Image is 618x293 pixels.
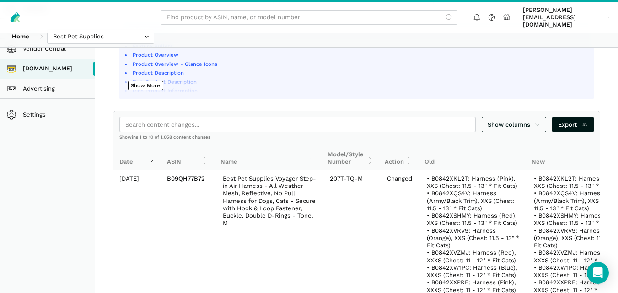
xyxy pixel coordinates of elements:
span: • B0842XXPRF: Harness (Pink), XXXS (Chest: 11 - 12" * Fit Cats) [427,279,517,293]
span: Show columns [488,120,541,129]
input: Best Pet Supplies [47,29,154,44]
span: • B0842XVZMJ: Harness (Red), XXXS (Chest: 11 - 12" * Fit Cats) [427,249,517,263]
a: Home [6,29,35,44]
li: Product Overview - Glance Icons [131,60,588,68]
a: Show columns [482,117,547,132]
span: Export [558,120,588,129]
li: Rich Product Information [131,87,588,94]
a: [PERSON_NAME][EMAIL_ADDRESS][DOMAIN_NAME] [520,5,613,30]
li: Rich Product Description [131,78,588,85]
div: Open Intercom Messenger [587,262,609,284]
span: • B0842XW1PC: Harness (Blue), XXXS (Chest: 11 - 12" * Fit Cats) [427,264,519,278]
th: Model/Style Number: activate to sort column ascending [322,146,379,170]
span: • B0842XVRV9: Harness (Orange), XXS (Chest: 11.5 - 13" * Fit Cats) [427,227,521,249]
span: • B0842XSHMY: Harness (Red), XXS (Chest: 11.5 - 13" * Fit Cats) [427,212,518,226]
span: • B0842XKL2T: Harness (Pink), XXS (Chest: 11.5 - 13" * Fit Cats) [427,175,517,189]
th: ASIN: activate to sort column ascending [161,146,215,170]
input: Search content changes... [119,117,476,132]
span: • B0842XQS4V: Harness (Army/Black Trim), XXS (Chest: 11.5 - 13" * Fit Cats) [427,190,516,212]
a: Export [552,117,594,132]
th: Old [419,146,526,170]
th: Date: activate to sort column ascending [113,146,161,170]
li: Product Overview [131,51,588,59]
input: Find product by ASIN, name, or model number [161,10,457,25]
button: Show More [128,81,163,90]
th: Name: activate to sort column ascending [215,146,322,170]
div: Showing 1 to 10 of 1,058 content changes [113,134,600,146]
li: Product Description [131,69,588,76]
th: Action: activate to sort column ascending [379,146,419,170]
span: [PERSON_NAME][EMAIL_ADDRESS][DOMAIN_NAME] [523,6,603,29]
a: B09QH77B72 [167,175,205,182]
